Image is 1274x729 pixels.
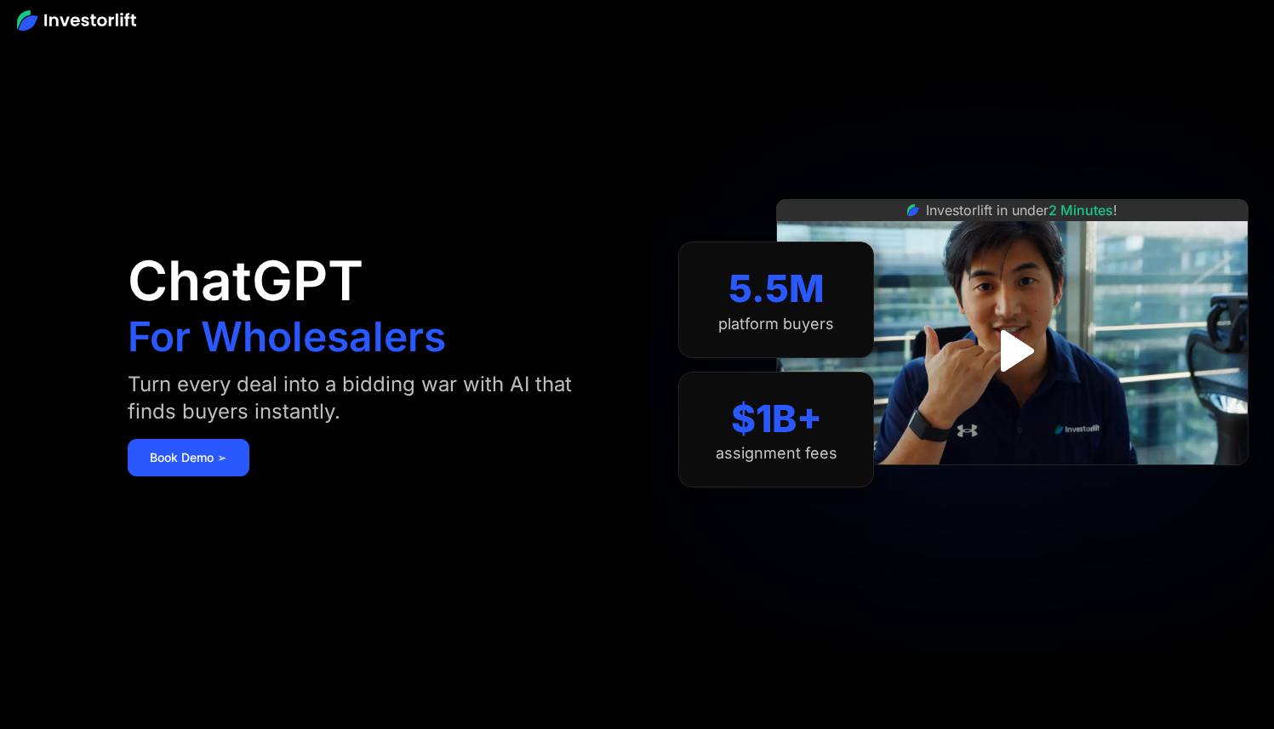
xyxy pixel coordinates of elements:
iframe: Customer reviews powered by Trustpilot [885,474,1140,494]
h1: For Wholesalers [128,316,446,357]
a: Book Demo ➢ [128,439,249,476]
div: platform buyers [718,315,834,333]
div: Turn every deal into a bidding war with AI that finds buyers instantly. [128,371,586,425]
div: 5.5M [728,266,825,311]
div: Investorlift in under ! [926,200,1117,220]
div: assignment fees [716,444,837,463]
a: open lightbox [974,313,1050,389]
h1: ChatGPT [128,253,363,308]
span: 2 Minutes [1048,202,1113,219]
div: $1B+ [731,396,822,441]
